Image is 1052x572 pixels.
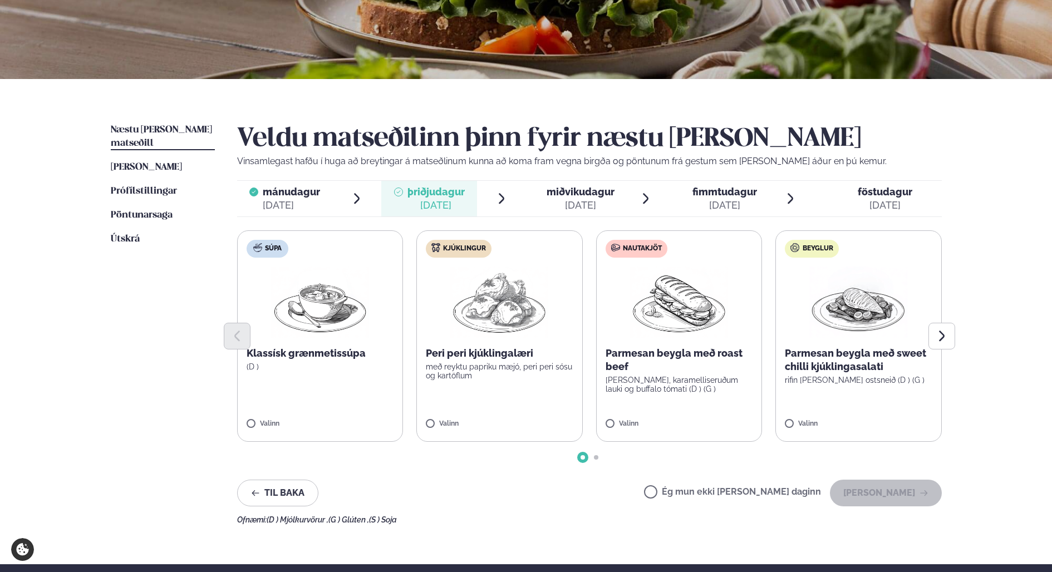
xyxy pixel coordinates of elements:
button: Til baka [237,480,318,506]
img: Soup.png [271,267,369,338]
span: Næstu [PERSON_NAME] matseðill [111,125,212,148]
h2: Veldu matseðilinn þinn fyrir næstu [PERSON_NAME] [237,124,942,155]
span: Kjúklingur [443,244,486,253]
a: Næstu [PERSON_NAME] matseðill [111,124,215,150]
p: Parmesan beygla með roast beef [606,347,753,373]
a: [PERSON_NAME] [111,161,182,174]
div: [DATE] [263,199,320,212]
span: Súpa [265,244,282,253]
img: chicken.svg [431,243,440,252]
div: [DATE] [858,199,912,212]
span: Go to slide 2 [594,455,598,460]
div: [DATE] [547,199,615,212]
p: með reyktu papriku mæjó, peri peri sósu og kartöflum [426,362,573,380]
img: bagle-new-16px.svg [790,243,800,252]
span: (D ) Mjólkurvörur , [267,515,328,524]
span: [PERSON_NAME] [111,162,182,172]
a: Útskrá [111,233,140,246]
span: Pöntunarsaga [111,210,173,220]
button: Next slide [928,323,955,349]
img: Chicken-breast.png [809,267,907,338]
img: Panini.png [630,267,728,338]
p: Peri peri kjúklingalæri [426,347,573,360]
p: rifin [PERSON_NAME] ostsneið (D ) (G ) [785,376,932,384]
p: [PERSON_NAME], karamelliseruðum lauki og buffalo tómati (D ) (G ) [606,376,753,393]
span: miðvikudagur [547,186,615,198]
p: (D ) [247,362,394,371]
span: Beyglur [803,244,833,253]
button: Previous slide [224,323,250,349]
a: Prófílstillingar [111,185,177,198]
img: beef.svg [611,243,620,252]
p: Vinsamlegast hafðu í huga að breytingar á matseðlinum kunna að koma fram vegna birgða og pöntunum... [237,155,942,168]
img: soup.svg [253,243,262,252]
a: Pöntunarsaga [111,209,173,222]
p: Klassísk grænmetissúpa [247,347,394,360]
button: [PERSON_NAME] [830,480,942,506]
div: [DATE] [692,199,757,212]
span: föstudagur [858,186,912,198]
span: Útskrá [111,234,140,244]
span: Nautakjöt [623,244,662,253]
span: Prófílstillingar [111,186,177,196]
span: þriðjudagur [407,186,465,198]
span: fimmtudagur [692,186,757,198]
span: (S ) Soja [369,515,397,524]
div: [DATE] [407,199,465,212]
p: Parmesan beygla með sweet chilli kjúklingasalati [785,347,932,373]
div: Ofnæmi: [237,515,942,524]
a: Cookie settings [11,538,34,561]
span: Go to slide 1 [581,455,585,460]
span: mánudagur [263,186,320,198]
span: (G ) Glúten , [328,515,369,524]
img: Chicken-thighs.png [450,267,548,338]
